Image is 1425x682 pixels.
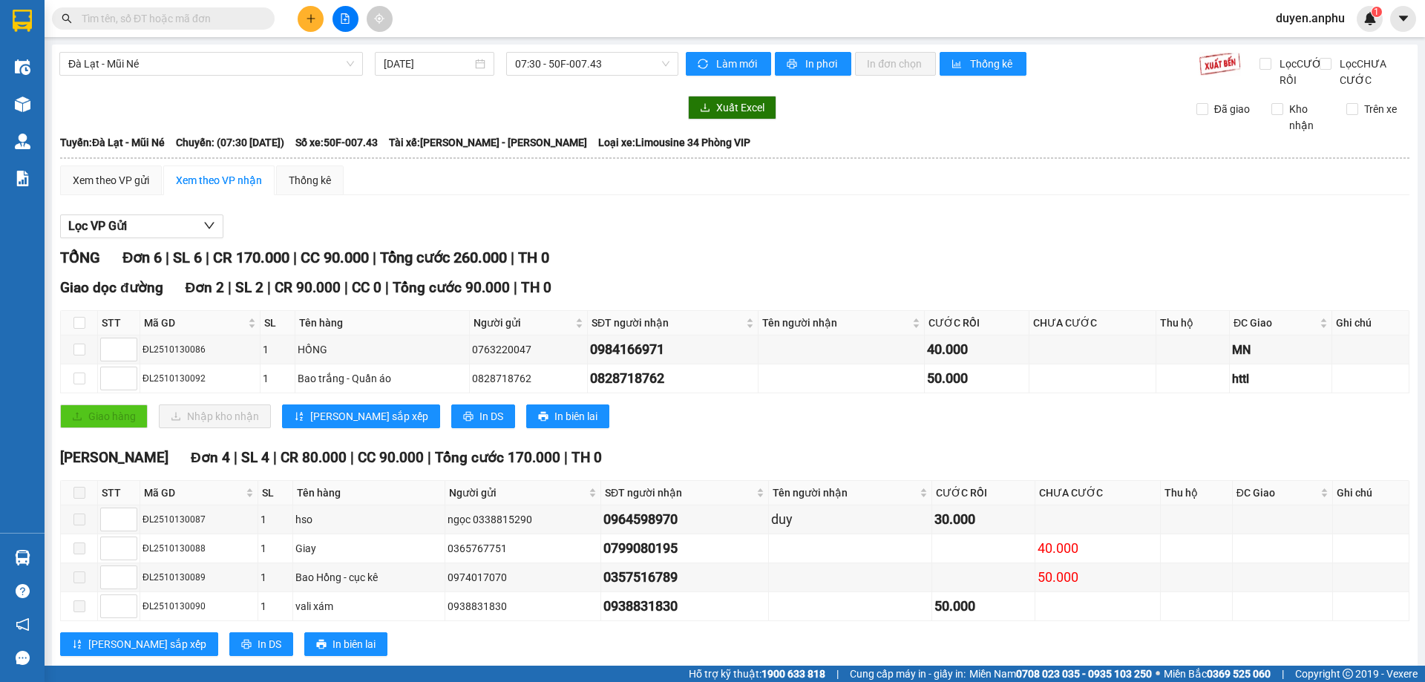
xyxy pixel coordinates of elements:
span: printer [241,639,252,651]
span: Giao dọc đường [60,279,163,296]
div: [PERSON_NAME] [174,13,389,30]
div: Thống kê [289,172,331,188]
td: ĐL2510130090 [140,592,258,621]
span: down [203,220,215,232]
button: uploadGiao hàng [60,404,148,428]
span: | [514,279,517,296]
span: DĐ: [174,51,195,67]
span: Làm mới [716,56,759,72]
span: Loại xe: Limousine 34 Phòng VIP [598,134,750,151]
div: hso [295,511,442,528]
div: Giay [295,540,442,557]
span: printer [538,411,548,423]
strong: 1900 633 818 [761,668,825,680]
span: TH 0 [521,279,551,296]
div: [GEOGRAPHIC_DATA] [13,13,163,46]
div: 0964598970 [603,509,766,530]
span: duyen.anphu [1264,9,1357,27]
button: bar-chartThống kê [940,52,1026,76]
th: CƯỚC RỒI [925,311,1029,335]
span: In DS [479,408,503,424]
span: Đã giao [1208,101,1256,117]
span: Nhận: [174,14,209,30]
th: SL [258,481,293,505]
button: Lọc VP Gửi [60,214,223,238]
span: copyright [1343,669,1353,679]
button: printerIn biên lai [526,404,609,428]
span: Đơn 4 [191,449,230,466]
div: ngọc 0338815290 [448,511,598,528]
span: Người gửi [474,315,572,331]
span: ĐC Giao [1236,485,1318,501]
div: ĐL2510130092 [142,372,258,386]
span: [GEOGRAPHIC_DATA] [174,68,389,94]
div: 1 [261,569,290,586]
span: | [373,249,376,266]
span: | [385,279,389,296]
span: Tài xế: [PERSON_NAME] - [PERSON_NAME] [389,134,587,151]
span: ⚪️ [1156,671,1160,677]
span: In biên lai [332,636,376,652]
th: Thu hộ [1161,481,1233,505]
span: 07:30 - 50F-007.43 [515,53,669,75]
td: ĐL2510130088 [140,534,258,563]
th: Thu hộ [1156,311,1230,335]
span: Lọc VP Gửi [68,217,127,235]
div: 0799080195 [603,538,766,559]
span: | [228,279,232,296]
button: printerIn DS [451,404,515,428]
span: Miền Bắc [1164,666,1271,682]
td: 0938831830 [601,592,769,621]
td: ĐL2510130092 [140,364,261,393]
td: 0964598970 [601,505,769,534]
span: Mã GD [144,315,245,331]
strong: 0708 023 035 - 0935 103 250 [1016,668,1152,680]
div: 0828718762 [590,368,756,389]
span: In phơi [805,56,839,72]
div: 1 [261,511,290,528]
span: Chuyến: (07:30 [DATE]) [176,134,284,151]
th: STT [98,311,140,335]
th: Ghi chú [1333,481,1409,505]
span: download [700,102,710,114]
span: CR 170.000 [213,249,289,266]
span: Tên người nhận [773,485,917,501]
span: printer [787,59,799,71]
button: caret-down [1390,6,1416,32]
span: | [267,279,271,296]
span: Mã GD [144,485,243,501]
span: In DS [258,636,281,652]
span: printer [316,639,327,651]
span: Đà Lạt - Mũi Né [68,53,354,75]
div: 1 [261,540,290,557]
span: 1 [1374,7,1379,17]
span: SL 6 [173,249,202,266]
span: Lọc CƯỚC RỒI [1274,56,1331,88]
img: logo-vxr [13,10,32,32]
span: SL 4 [241,449,269,466]
span: Tên người nhận [762,315,909,331]
button: In đơn chọn [855,52,936,76]
span: Xuất Excel [716,99,764,116]
button: downloadNhập kho nhận [159,404,271,428]
b: Tuyến: Đà Lạt - Mũi Né [60,137,165,148]
button: syncLàm mới [686,52,771,76]
div: 0397766642 [174,30,389,51]
span: CƯỚC RỒI : [11,104,82,119]
th: Tên hàng [293,481,445,505]
button: plus [298,6,324,32]
div: 1 [263,370,293,387]
div: 0938831830 [448,598,598,614]
div: httl [1232,370,1329,388]
div: 0763220047 [472,341,585,358]
td: 0828718762 [588,364,759,393]
span: In biên lai [554,408,597,424]
div: 50.000 [1038,567,1157,588]
span: file-add [340,13,350,24]
span: CR 80.000 [281,449,347,466]
div: 40.000 [1038,538,1157,559]
th: Ghi chú [1332,311,1409,335]
span: Lọc CHƯA CƯỚC [1334,56,1410,88]
span: TH 0 [518,249,549,266]
span: | [350,449,354,466]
